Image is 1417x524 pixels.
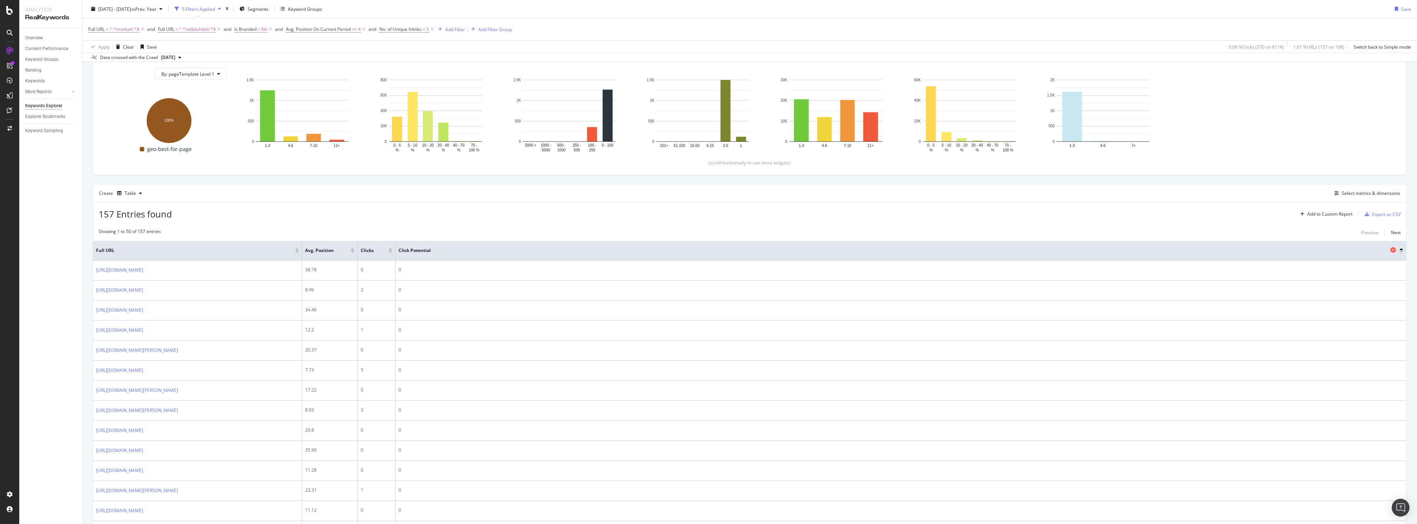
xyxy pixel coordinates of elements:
span: Clicks [361,247,377,254]
text: 500 [515,119,521,123]
text: 16-50 [690,144,700,148]
div: 34.46 [305,307,354,313]
div: 7.74 [305,367,354,373]
span: Is Branded [234,26,257,32]
text: % [960,148,964,152]
a: [URL][DOMAIN_NAME] [96,507,143,514]
text: 5000 + [525,143,536,147]
text: 500 [574,148,580,152]
text: 20K [914,119,921,123]
a: Overview [25,34,77,42]
text: 20K [781,99,787,103]
svg: A chart. [645,76,760,154]
text: % [396,148,399,152]
button: Next [1391,228,1401,237]
a: [URL][DOMAIN_NAME][PERSON_NAME] [96,347,178,354]
div: Previous [1361,229,1379,236]
button: Segments [237,3,271,15]
div: 0 [399,266,1403,273]
div: Keyword Sampling [25,127,63,135]
svg: A chart. [1045,76,1161,154]
div: and [275,26,283,32]
div: Apply [98,43,110,50]
div: 1 [361,327,392,333]
span: Avg. Position On Current Period [286,26,351,32]
a: Explorer Bookmarks [25,113,77,121]
text: 10 - 20 [422,143,434,147]
text: 1.5K [1047,94,1055,98]
button: [DATE] [158,53,184,62]
text: 100 % [1003,148,1013,152]
text: % [457,148,460,152]
text: 400 [380,109,387,113]
div: Content Performance [25,45,68,53]
text: % [411,148,414,152]
div: Data crossed with the Crawl [100,54,158,61]
text: 1K [1050,109,1055,113]
text: 4-6 [822,144,828,148]
svg: A chart. [111,94,227,145]
div: 38.78 [305,266,354,273]
div: 8.96 [305,286,354,293]
span: geo-best-for-page [147,145,192,154]
text: 11+ [334,144,340,148]
span: No [261,24,267,35]
div: RealKeywords [25,13,76,22]
div: Clear [123,43,134,50]
button: Switch back to Simple mode [1351,41,1411,53]
div: 0 [361,447,392,453]
a: [URL][DOMAIN_NAME] [96,286,143,294]
text: 0 - 100 [602,143,614,147]
div: A chart. [244,76,360,154]
div: Table [125,191,136,196]
a: [URL][DOMAIN_NAME][PERSON_NAME] [96,387,178,394]
div: Select metrics & dimensions [1342,190,1400,196]
button: and [147,26,155,33]
div: 0 [399,507,1403,514]
button: and [275,26,283,33]
div: 0 [361,387,392,393]
a: [URL][DOMAIN_NAME] [96,266,143,274]
text: 0 [252,140,254,144]
a: [URL][DOMAIN_NAME] [96,307,143,314]
text: 500 [248,119,254,123]
div: Next [1391,229,1401,236]
div: 0 [399,347,1403,353]
span: Full URL [88,26,105,32]
div: Create [99,187,145,199]
span: Segments [248,6,268,12]
div: 0 [361,307,392,313]
text: 600 [380,94,387,98]
div: 0 [361,266,392,273]
button: Add Filter Group [468,25,512,34]
a: [URL][DOMAIN_NAME][PERSON_NAME] [96,407,178,414]
a: Content Performance [25,45,77,53]
svg: A chart. [912,76,1027,154]
text: 40 - 70 [987,143,999,147]
div: Keyword Groups [25,56,58,63]
button: Add to Custom Report [1297,208,1352,220]
text: 51-100 [674,144,686,148]
span: Avg. Position [305,247,340,254]
div: 0 [399,387,1403,393]
text: 1K [650,99,655,103]
button: Table [114,187,145,199]
div: 0 [361,427,392,433]
span: = [175,26,178,32]
span: By: pageTemplate Level 1 [161,71,214,77]
text: 1000 - [541,143,551,147]
div: Keywords [25,77,45,85]
a: [URL][DOMAIN_NAME] [96,367,143,374]
div: 5 Filters Applied [182,6,215,12]
div: 0 [361,467,392,474]
span: Full URL [96,247,284,254]
div: 0 [399,487,1403,494]
text: 30K [781,78,787,82]
div: (scroll horizontally to see more widgets) [102,160,1397,166]
text: 1.5K [647,78,654,82]
text: 20 - 40 [437,143,449,147]
div: 0 [399,286,1403,293]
